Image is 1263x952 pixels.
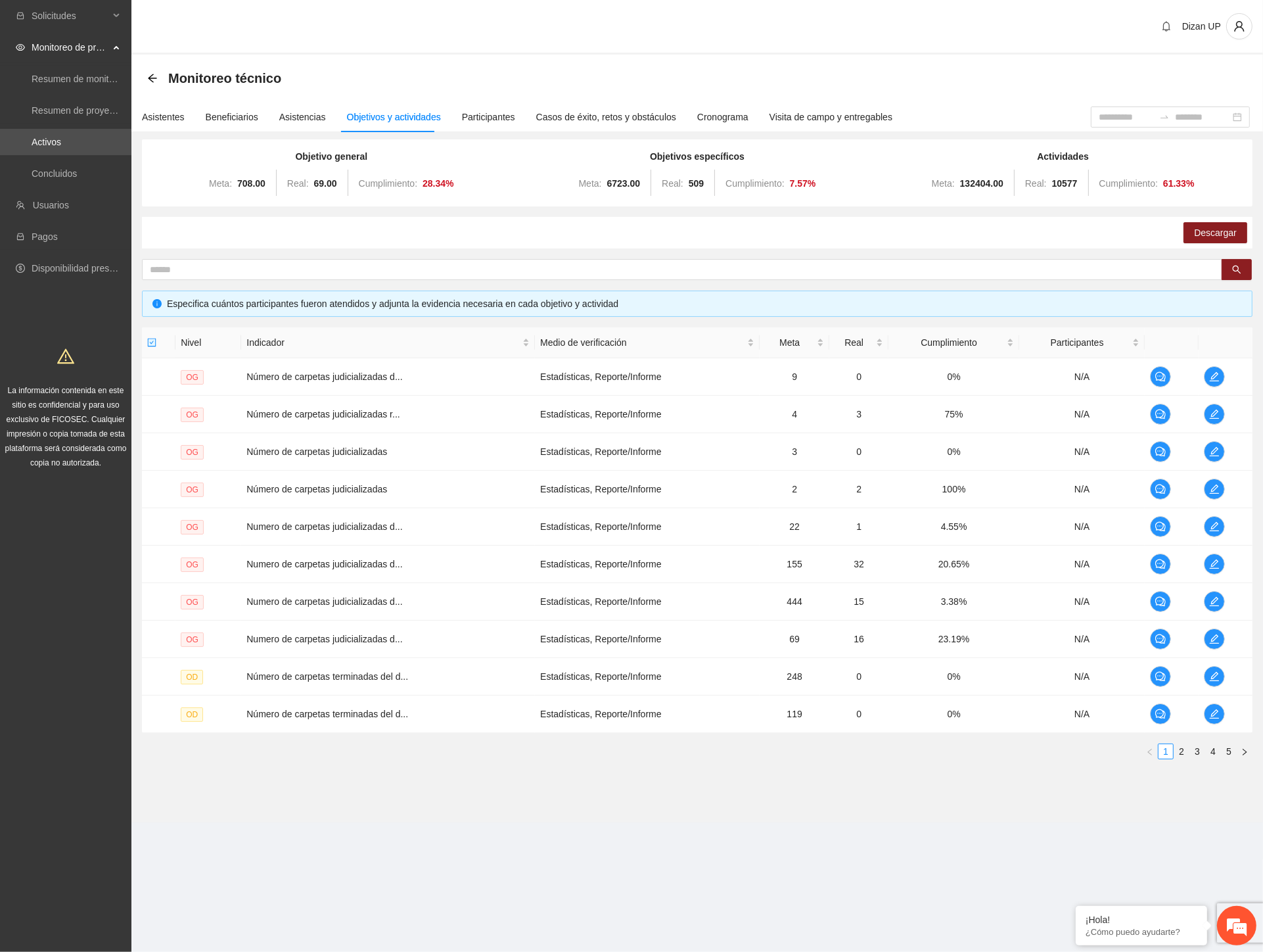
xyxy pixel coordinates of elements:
th: Participantes [1019,327,1145,358]
td: 248 [760,658,829,696]
td: 0 [829,433,888,471]
li: Next Page [1237,744,1252,759]
button: comment [1150,591,1171,612]
td: N/A [1019,433,1145,471]
span: OG [181,558,204,572]
span: Numero de carpetas judicializadas d... [246,596,402,607]
li: 2 [1174,744,1189,759]
a: Resumen de proyectos aprobados [32,105,172,116]
span: eye [16,43,25,52]
span: Cumplimiento [894,335,1004,350]
li: 5 [1221,744,1237,759]
span: Real: [662,178,683,189]
span: Indicador [246,335,520,350]
button: comment [1150,366,1171,387]
td: 444 [760,583,829,621]
button: comment [1150,516,1171,537]
a: Concluidos [32,168,77,179]
span: Meta: [579,178,602,189]
td: N/A [1019,583,1145,621]
div: Beneficiarios [206,110,258,124]
span: edit [1205,446,1224,457]
span: edit [1205,521,1224,532]
td: Número de carpetas judicializadas [241,433,535,471]
div: Visita de campo y entregables [769,110,892,124]
button: comment [1150,703,1171,725]
td: Estadísticas, Reporte/Informe [535,433,760,471]
td: 3.38% [888,583,1019,621]
a: 1 [1159,744,1173,759]
span: Real [835,335,873,350]
span: Número de carpetas judicializadas d... [246,371,402,382]
td: 32 [829,546,888,583]
span: Número de carpetas terminadas del d... [246,671,408,682]
span: Meta: [932,178,955,189]
td: Estadísticas, Reporte/Informe [535,396,760,433]
button: left [1142,744,1158,759]
span: Dizan UP [1182,21,1221,32]
span: Cumplimiento: [1099,178,1158,189]
td: 0% [888,696,1019,733]
strong: Objetivos específicos [650,151,745,162]
div: Asistencias [279,110,326,124]
button: Descargar [1183,222,1247,243]
td: 4.55% [888,508,1019,546]
span: arrow-left [147,73,158,83]
span: Cumplimiento: [725,178,784,189]
td: N/A [1019,396,1145,433]
button: edit [1204,666,1225,687]
td: 75% [888,396,1019,433]
a: Resumen de monitoreo [32,74,127,84]
li: Previous Page [1142,744,1158,759]
span: Monitoreo técnico [168,68,281,89]
span: inbox [16,11,25,20]
div: Casos de éxito, retos y obstáculos [536,110,676,124]
th: Real [829,327,888,358]
a: 2 [1174,744,1189,759]
a: 3 [1190,744,1205,759]
span: Monitoreo de proyectos [32,34,109,60]
th: Cumplimiento [888,327,1019,358]
td: 15 [829,583,888,621]
th: Nivel [175,327,241,358]
button: comment [1150,554,1171,575]
span: Numero de carpetas judicializadas d... [246,521,402,532]
span: Solicitudes [32,3,109,29]
th: Indicador [241,327,535,358]
strong: 708.00 [237,178,265,189]
td: Estadísticas, Reporte/Informe [535,546,760,583]
div: Asistentes [142,110,185,124]
span: search [1232,265,1241,275]
a: Disponibilidad presupuestal [32,263,144,274]
div: Participantes [462,110,515,124]
td: 0% [888,358,1019,396]
span: Cumplimiento: [359,178,417,189]
strong: 7.57 % [790,178,816,189]
a: Pagos [32,231,58,242]
td: 69 [760,621,829,658]
td: N/A [1019,621,1145,658]
td: 1 [829,508,888,546]
span: right [1241,748,1249,756]
td: 20.65% [888,546,1019,583]
td: 4 [760,396,829,433]
strong: 61.33 % [1163,178,1195,189]
td: N/A [1019,696,1145,733]
textarea: Escriba su mensaje y pulse “Intro” [7,359,250,405]
button: comment [1150,666,1171,687]
button: comment [1150,404,1171,425]
button: edit [1204,366,1225,387]
span: OG [181,370,204,385]
td: Estadísticas, Reporte/Informe [535,696,760,733]
td: Estadísticas, Reporte/Informe [535,621,760,658]
button: right [1237,744,1252,759]
td: Estadísticas, Reporte/Informe [535,471,760,508]
td: N/A [1019,658,1145,696]
span: Meta [765,335,814,350]
span: OD [181,707,203,722]
span: Numero de carpetas judicializadas d... [246,559,402,569]
td: 22 [760,508,829,546]
span: Real: [287,178,309,189]
strong: 28.34 % [423,178,454,189]
a: Usuarios [33,200,69,210]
